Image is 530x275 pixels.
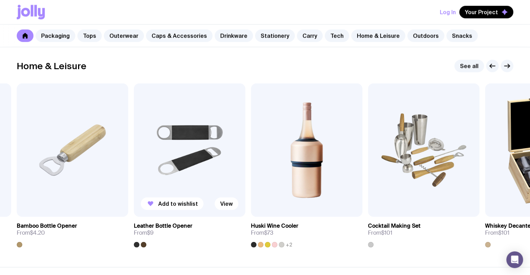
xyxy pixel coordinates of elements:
h3: Leather Bottle Opener [134,223,192,229]
span: $4.20 [30,229,45,236]
span: $73 [264,229,273,236]
a: Leather Bottle OpenerFrom$9 [134,217,245,248]
button: Log In [440,6,456,18]
span: $101 [381,229,392,236]
a: Tech [325,30,349,42]
a: Tops [77,30,102,42]
h2: Home & Leisure [17,61,86,71]
span: From [251,229,273,236]
span: $101 [498,229,509,236]
a: See all [454,60,484,72]
a: Snacks [446,30,478,42]
div: Open Intercom Messenger [506,251,523,268]
span: Add to wishlist [158,200,198,207]
a: Huski Wine CoolerFrom$73+2 [251,217,362,248]
span: From [368,229,392,236]
span: From [17,229,45,236]
a: Bamboo Bottle OpenerFrom$4.20 [17,217,128,248]
a: Stationery [255,30,295,42]
span: From [134,229,154,236]
a: Outerwear [104,30,144,42]
a: View [215,197,238,210]
span: Your Project [465,9,498,16]
a: Carry [297,30,323,42]
a: Home & Leisure [351,30,405,42]
a: Caps & Accessories [146,30,213,42]
h3: Huski Wine Cooler [251,223,298,229]
span: $9 [147,229,154,236]
a: Drinkware [215,30,253,42]
a: Packaging [36,30,75,42]
a: Cocktail Making SetFrom$101 [368,217,479,248]
span: From [485,229,509,236]
a: Outdoors [407,30,444,42]
button: Add to wishlist [141,197,203,210]
span: +2 [286,242,292,248]
button: Your Project [459,6,513,18]
h3: Bamboo Bottle Opener [17,223,77,229]
h3: Cocktail Making Set [368,223,421,229]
